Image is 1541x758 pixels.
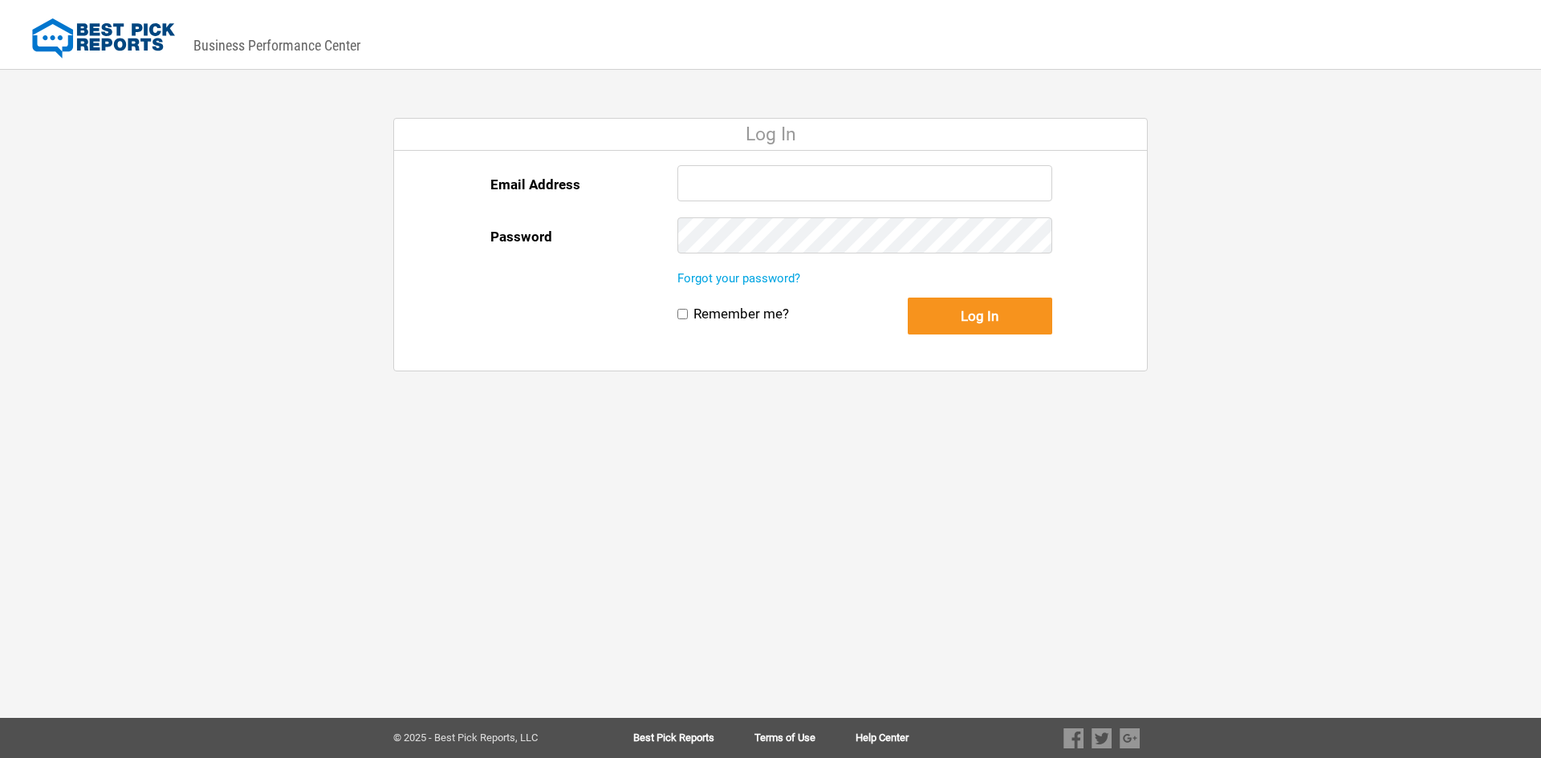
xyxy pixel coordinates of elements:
[393,732,582,744] div: © 2025 - Best Pick Reports, LLC
[693,306,789,322] label: Remember me?
[754,732,856,744] a: Terms of Use
[633,732,754,744] a: Best Pick Reports
[32,18,175,59] img: Best Pick Reports Logo
[856,732,909,744] a: Help Center
[490,165,580,204] label: Email Address
[677,271,800,286] a: Forgot your password?
[394,119,1147,151] div: Log In
[908,298,1052,334] button: Log In
[490,217,552,256] label: Password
